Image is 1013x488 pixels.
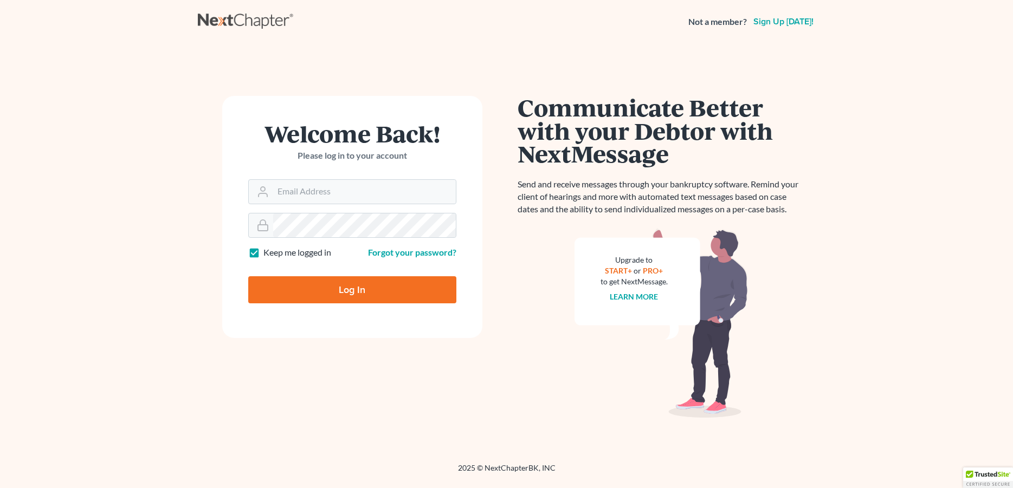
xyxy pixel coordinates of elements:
[610,292,658,301] a: Learn more
[518,96,805,165] h1: Communicate Better with your Debtor with NextMessage
[688,16,747,28] strong: Not a member?
[248,276,456,303] input: Log In
[575,229,748,418] img: nextmessage_bg-59042aed3d76b12b5cd301f8e5b87938c9018125f34e5fa2b7a6b67550977c72.svg
[601,255,668,265] div: Upgrade to
[263,246,331,259] label: Keep me logged in
[601,276,668,287] div: to get NextMessage.
[248,149,456,162] p: Please log in to your account
[751,17,816,26] a: Sign up [DATE]!
[198,463,816,482] div: 2025 © NextChapterBK, INC
[634,266,641,275] span: or
[643,266,663,275] a: PRO+
[248,122,456,145] h1: Welcome Back!
[963,467,1013,488] div: TrustedSite Certified
[605,266,632,275] a: START+
[518,178,805,216] p: Send and receive messages through your bankruptcy software. Remind your client of hearings and mo...
[368,247,456,257] a: Forgot your password?
[273,180,456,204] input: Email Address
